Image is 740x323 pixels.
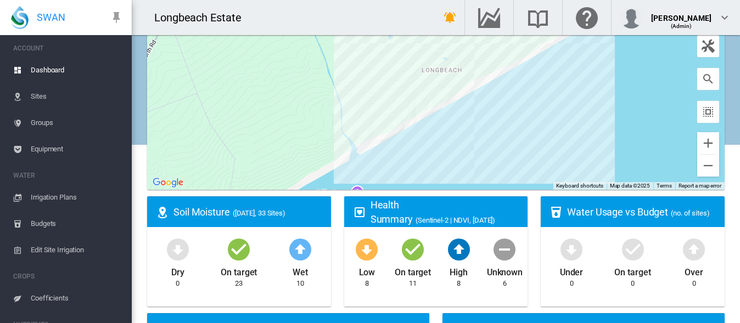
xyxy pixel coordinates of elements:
[353,206,366,219] md-icon: icon-heart-box-outline
[31,184,123,211] span: Irrigation Plans
[365,279,369,288] div: 8
[614,262,651,279] div: On target
[354,236,380,262] md-icon: icon-arrow-down-bold-circle
[491,236,518,262] md-icon: icon-minus-circle
[173,205,322,219] div: Soil Moisture
[287,236,313,262] md-icon: icon-arrow-up-bold-circle
[697,155,719,177] button: Zoom out
[13,39,123,57] span: ACCOUNT
[558,236,585,262] md-icon: icon-arrow-down-bold-circle
[154,10,251,25] div: Longbeach Estate
[226,236,252,262] md-icon: icon-checkbox-marked-circle
[31,237,123,263] span: Edit Site Irrigation
[560,262,584,279] div: Under
[165,236,191,262] md-icon: icon-arrow-down-bold-circle
[697,101,719,123] button: icon-select-all
[171,262,184,279] div: Dry
[692,279,696,288] div: 0
[556,182,603,190] button: Keyboard shortcuts
[620,7,642,29] img: profile.jpg
[570,279,574,288] div: 0
[550,206,563,219] md-icon: icon-cup-water
[31,57,123,83] span: Dashboard
[31,285,123,311] span: Coefficients
[487,262,523,279] div: Unknown
[416,216,495,224] span: (Sentinel-2 | NDVI, [DATE])
[574,11,600,24] md-icon: Click here for help
[679,183,721,189] a: Report a map error
[150,175,186,190] a: Open this area in Google Maps (opens a new window)
[620,236,646,262] md-icon: icon-checkbox-marked-circle
[697,132,719,154] button: Zoom in
[702,105,715,118] md-icon: icon-select-all
[446,236,472,262] md-icon: icon-arrow-up-bold-circle
[11,6,29,29] img: SWAN-Landscape-Logo-Colour-drop.png
[395,262,431,279] div: On target
[13,268,123,285] span: CROPS
[525,11,551,24] md-icon: Search the knowledge base
[697,68,719,90] button: icon-magnify
[681,236,707,262] md-icon: icon-arrow-up-bold-circle
[176,279,180,288] div: 0
[685,262,703,279] div: Over
[150,175,186,190] img: Google
[450,262,468,279] div: High
[631,279,635,288] div: 0
[31,83,123,110] span: Sites
[567,205,716,219] div: Water Usage vs Budget
[156,206,169,219] md-icon: icon-map-marker-radius
[31,110,123,136] span: Groups
[296,279,304,288] div: 10
[651,8,711,19] div: [PERSON_NAME]
[657,183,672,189] a: Terms
[235,279,243,288] div: 23
[439,7,461,29] button: icon-bell-ring
[457,279,461,288] div: 8
[503,279,507,288] div: 6
[409,279,417,288] div: 11
[31,136,123,162] span: Equipment
[476,11,502,24] md-icon: Go to the Data Hub
[718,11,731,24] md-icon: icon-chevron-down
[110,11,123,24] md-icon: icon-pin
[671,23,692,29] span: (Admin)
[610,183,651,189] span: Map data ©2025
[233,209,285,217] span: ([DATE], 33 Sites)
[671,209,710,217] span: (no. of sites)
[359,262,375,279] div: Low
[371,198,519,225] div: Health Summary
[444,11,457,24] md-icon: icon-bell-ring
[31,211,123,237] span: Budgets
[702,72,715,86] md-icon: icon-magnify
[293,262,308,279] div: Wet
[400,236,426,262] md-icon: icon-checkbox-marked-circle
[37,10,65,24] span: SWAN
[13,167,123,184] span: WATER
[221,262,257,279] div: On target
